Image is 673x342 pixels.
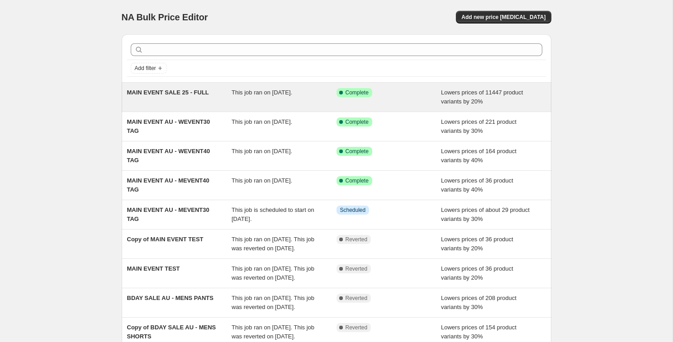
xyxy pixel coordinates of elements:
span: BDAY SALE AU - MENS PANTS [127,295,213,301]
span: Complete [346,118,369,126]
span: This job ran on [DATE]. [232,148,292,155]
span: This job ran on [DATE]. This job was reverted on [DATE]. [232,295,314,310]
span: Add new price [MEDICAL_DATA] [461,14,545,21]
span: Lowers prices of 221 product variants by 30% [441,118,517,134]
span: Copy of BDAY SALE AU - MENS SHORTS [127,324,216,340]
span: MAIN EVENT AU - WEVENT30 TAG [127,118,210,134]
span: Add filter [135,65,156,72]
span: Reverted [346,236,368,243]
span: Complete [346,148,369,155]
span: Reverted [346,324,368,331]
span: MAIN EVENT AU - WEVENT40 TAG [127,148,210,164]
span: This job ran on [DATE]. [232,177,292,184]
span: Scheduled [340,206,366,214]
span: Lowers prices of 36 product variants by 20% [441,265,513,281]
span: Lowers prices of 11447 product variants by 20% [441,89,523,105]
span: This job is scheduled to start on [DATE]. [232,206,314,222]
span: This job ran on [DATE]. [232,118,292,125]
span: MAIN EVENT TEST [127,265,180,272]
span: MAIN EVENT AU - MEVENT40 TAG [127,177,209,193]
span: This job ran on [DATE]. This job was reverted on [DATE]. [232,236,314,252]
span: Reverted [346,265,368,272]
span: Lowers prices of 208 product variants by 30% [441,295,517,310]
span: Complete [346,177,369,184]
span: Lowers prices of 36 product variants by 20% [441,236,513,252]
span: Lowers prices of about 29 product variants by 30% [441,206,530,222]
span: NA Bulk Price Editor [122,12,208,22]
button: Add filter [131,63,167,74]
span: MAIN EVENT SALE 25 - FULL [127,89,209,96]
span: This job ran on [DATE]. [232,89,292,96]
span: MAIN EVENT AU - MEVENT30 TAG [127,206,209,222]
span: Complete [346,89,369,96]
span: Lowers prices of 154 product variants by 30% [441,324,517,340]
button: Add new price [MEDICAL_DATA] [456,11,551,23]
span: Lowers prices of 36 product variants by 40% [441,177,513,193]
span: This job ran on [DATE]. This job was reverted on [DATE]. [232,265,314,281]
span: Lowers prices of 164 product variants by 40% [441,148,517,164]
span: This job ran on [DATE]. This job was reverted on [DATE]. [232,324,314,340]
span: Reverted [346,295,368,302]
span: Copy of MAIN EVENT TEST [127,236,204,243]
